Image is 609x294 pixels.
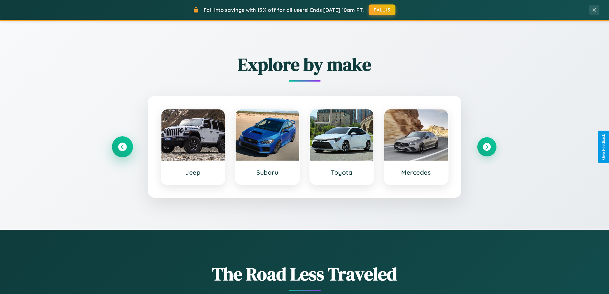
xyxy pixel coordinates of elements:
h3: Toyota [316,169,367,176]
h3: Mercedes [391,169,441,176]
div: Give Feedback [601,134,606,160]
h1: The Road Less Traveled [113,262,496,286]
button: FALL15 [369,4,395,15]
span: Fall into savings with 15% off for all users! Ends [DATE] 10am PT. [204,7,364,13]
h2: Explore by make [113,52,496,77]
h3: Subaru [242,169,293,176]
h3: Jeep [168,169,219,176]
